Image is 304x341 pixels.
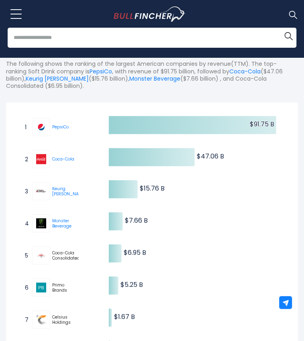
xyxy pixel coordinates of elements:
[36,122,46,132] img: PepsiCo
[36,218,46,228] img: Monster Beverage
[52,124,69,130] a: PepsiCo
[36,154,46,164] img: Coca-Cola
[120,280,143,289] text: $5.25 B
[280,28,296,44] button: Search
[21,283,29,292] span: 6
[125,216,148,225] text: $7.66 B
[114,312,135,321] text: $1.67 B
[140,184,165,193] text: $15.76 B
[32,150,52,168] a: Coca-Cola
[36,282,46,292] img: Primo Brands
[114,6,186,22] img: Bullfincher logo
[21,187,29,196] span: 3
[21,219,29,228] span: 4
[52,218,71,229] a: Monster Beverage
[21,154,29,164] span: 2
[21,251,29,260] span: 5
[21,315,29,325] span: 7
[197,152,224,161] text: $47.06 B
[90,67,112,75] a: PepsiCo
[32,214,52,232] a: Monster Beverage
[52,186,86,197] a: Keurig [PERSON_NAME]
[250,120,274,129] text: $91.75 B
[52,282,77,293] span: Primo Brands
[6,60,298,89] p: The following shows the ranking of the largest American companies by revenue(TTM). The top-rankin...
[129,75,180,83] a: Monster Beverage
[229,67,261,75] a: Coca-Cola
[52,250,79,261] span: Coca-Cola Consolidated
[124,248,146,257] text: $6.95 B
[52,315,77,325] span: Celsius Holdings
[32,118,52,136] a: PepsiCo
[26,75,89,83] a: Keurig [PERSON_NAME]
[52,156,74,162] a: Coca-Cola
[36,186,46,196] img: Keurig Dr Pepper
[36,250,46,260] img: Coca-Cola Consolidated
[21,122,29,132] span: 1
[32,182,52,200] a: Keurig Dr Pepper
[114,6,200,22] a: Go to homepage
[36,315,46,325] img: Celsius Holdings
